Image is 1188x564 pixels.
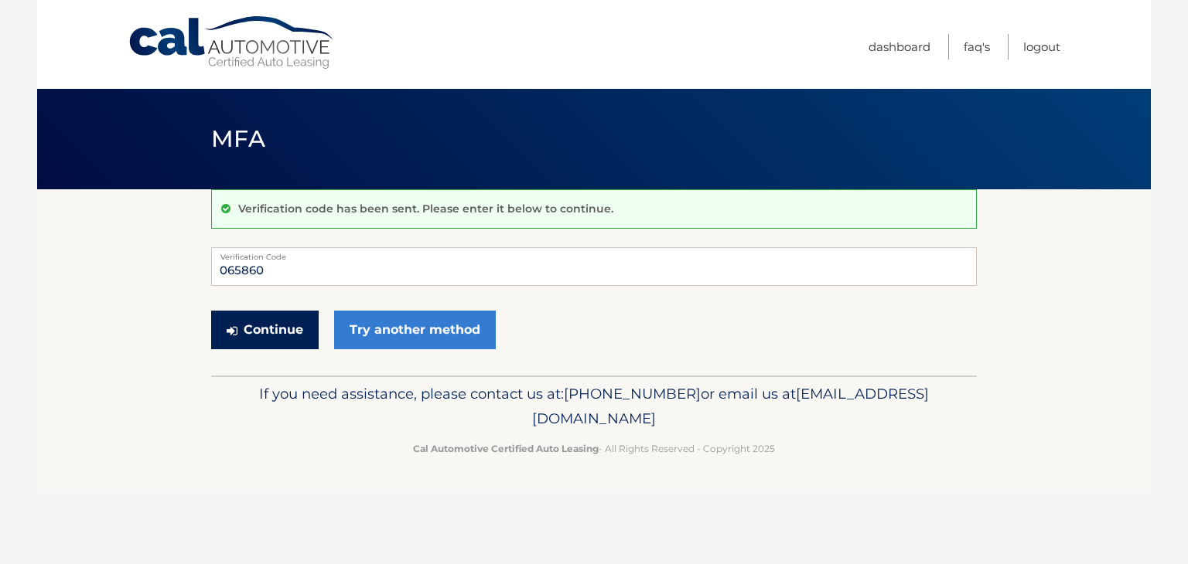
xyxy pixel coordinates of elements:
[1023,34,1060,59] a: Logout
[221,382,967,431] p: If you need assistance, please contact us at: or email us at
[334,311,496,349] a: Try another method
[211,124,265,153] span: MFA
[238,202,613,216] p: Verification code has been sent. Please enter it below to continue.
[221,440,967,457] p: - All Rights Reserved - Copyright 2025
[211,311,319,349] button: Continue
[128,15,336,70] a: Cal Automotive
[211,247,977,260] label: Verification Code
[869,34,930,59] a: Dashboard
[211,247,977,286] input: Verification Code
[564,385,701,403] span: [PHONE_NUMBER]
[413,443,599,454] strong: Cal Automotive Certified Auto Leasing
[532,385,929,427] span: [EMAIL_ADDRESS][DOMAIN_NAME]
[964,34,990,59] a: FAQ's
